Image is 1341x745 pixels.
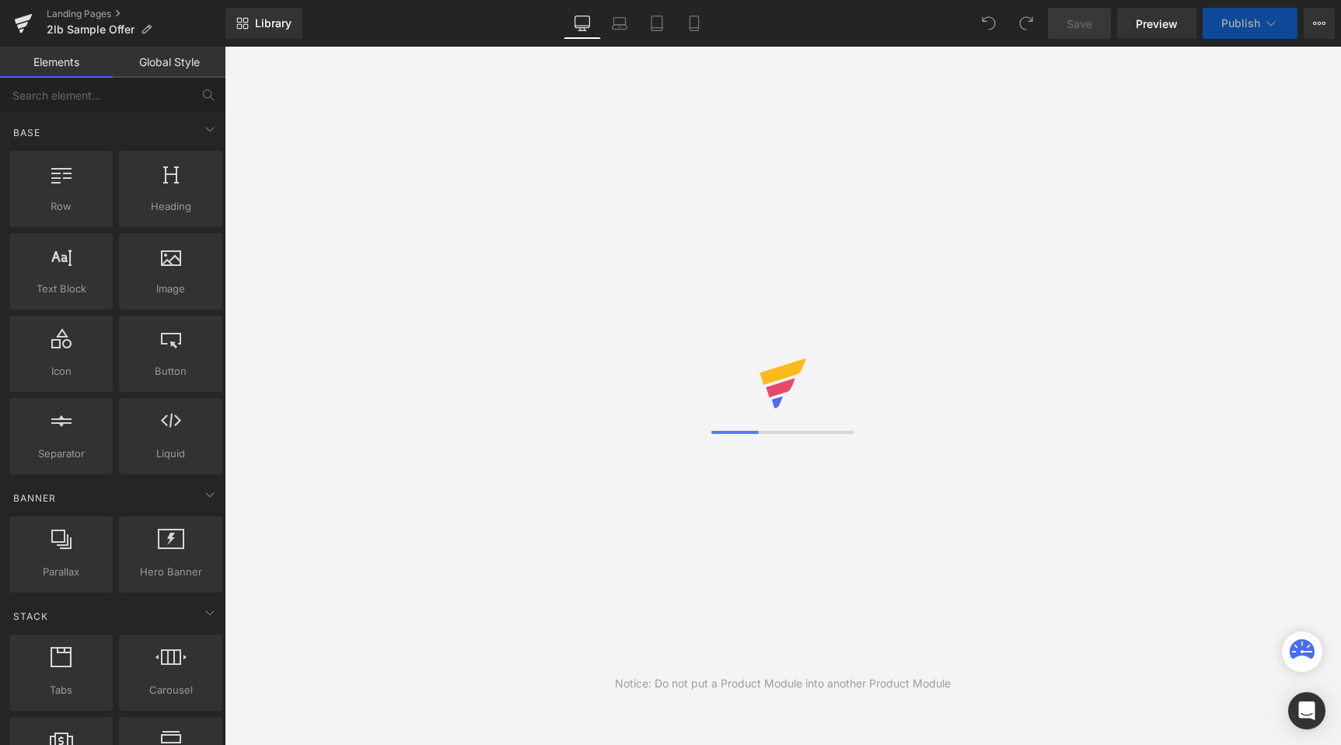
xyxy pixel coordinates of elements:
span: Preview [1136,16,1178,32]
span: Image [124,281,218,297]
a: Preview [1117,8,1196,39]
span: Heading [124,198,218,215]
a: Desktop [564,8,601,39]
span: Stack [12,609,50,624]
span: Button [124,363,218,379]
div: Open Intercom Messenger [1288,692,1325,729]
span: Base [12,125,42,140]
div: Notice: Do not put a Product Module into another Product Module [615,675,951,692]
span: Save [1067,16,1092,32]
span: Banner [12,491,58,505]
span: Row [14,198,108,215]
span: Text Block [14,281,108,297]
span: Publish [1221,17,1260,30]
a: New Library [225,8,302,39]
span: Carousel [124,682,218,698]
button: Redo [1011,8,1042,39]
span: Liquid [124,446,218,462]
span: Hero Banner [124,564,218,580]
span: Tabs [14,682,108,698]
a: Laptop [601,8,638,39]
button: Undo [973,8,1004,39]
span: Parallax [14,564,108,580]
span: 2lb Sample Offer [47,23,134,36]
a: Landing Pages [47,8,225,20]
button: More [1304,8,1335,39]
a: Global Style [113,47,225,78]
a: Tablet [638,8,676,39]
span: Icon [14,363,108,379]
a: Mobile [676,8,713,39]
span: Separator [14,446,108,462]
button: Publish [1203,8,1297,39]
span: Library [255,16,292,30]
